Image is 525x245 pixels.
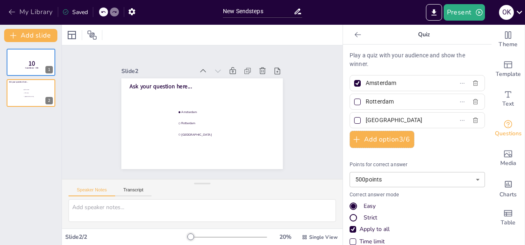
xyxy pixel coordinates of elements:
[350,191,485,199] p: Correct answer mode
[492,144,525,173] div: Add images, graphics, shapes or video
[69,187,115,196] button: Speaker Notes
[500,159,516,168] span: Media
[275,233,295,241] div: 20 %
[444,4,485,21] button: Present
[182,121,256,125] span: Rotterdam
[499,40,518,49] span: Theme
[350,214,485,222] div: Strict
[350,202,485,210] div: Easy
[7,49,55,76] div: 1
[223,5,293,17] input: Insert title
[426,4,442,21] button: Export to PowerPoint
[495,129,522,138] span: Questions
[25,96,47,97] span: [GEOGRAPHIC_DATA]
[25,89,47,90] span: Amsterdam
[364,25,483,45] p: Quiz
[6,5,56,19] button: My Library
[492,54,525,84] div: Add ready made slides
[9,81,28,83] span: Ask your question here...
[65,233,188,241] div: Slide 2 / 2
[25,92,47,94] span: Rotterdam
[4,29,57,42] button: Add slide
[364,214,377,222] div: Strict
[350,172,485,187] div: 500 points
[492,84,525,114] div: Add text boxes
[502,99,514,108] span: Text
[121,67,194,75] div: Slide 2
[350,161,485,169] p: Points for correct answer
[359,225,390,233] div: Apply to all
[115,187,152,196] button: Transcript
[499,4,514,21] button: o K
[182,133,256,137] span: [GEOGRAPHIC_DATA]
[65,28,78,42] div: Layout
[130,82,192,90] span: Ask your question here...
[28,59,35,68] span: 10
[45,66,53,73] div: 1
[366,96,442,108] input: Option 2
[499,190,517,199] span: Charts
[350,225,485,233] div: Apply to all
[350,51,485,68] p: Play a quiz with your audience and show the winner.
[496,70,521,79] span: Template
[309,234,338,240] span: Single View
[499,5,514,20] div: o K
[366,77,442,89] input: Option 1
[364,202,376,210] div: Easy
[366,114,442,126] input: Option 3
[25,67,38,69] span: Countdown - title
[492,173,525,203] div: Add charts and graphs
[182,110,256,114] span: Amsterdam
[7,79,55,106] div: 2
[45,97,53,104] div: 2
[87,30,97,40] span: Position
[62,8,88,16] div: Saved
[501,218,516,227] span: Table
[492,114,525,144] div: Get real-time input from your audience
[350,131,414,148] button: Add option3/6
[492,25,525,54] div: Change the overall theme
[492,203,525,233] div: Add a table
